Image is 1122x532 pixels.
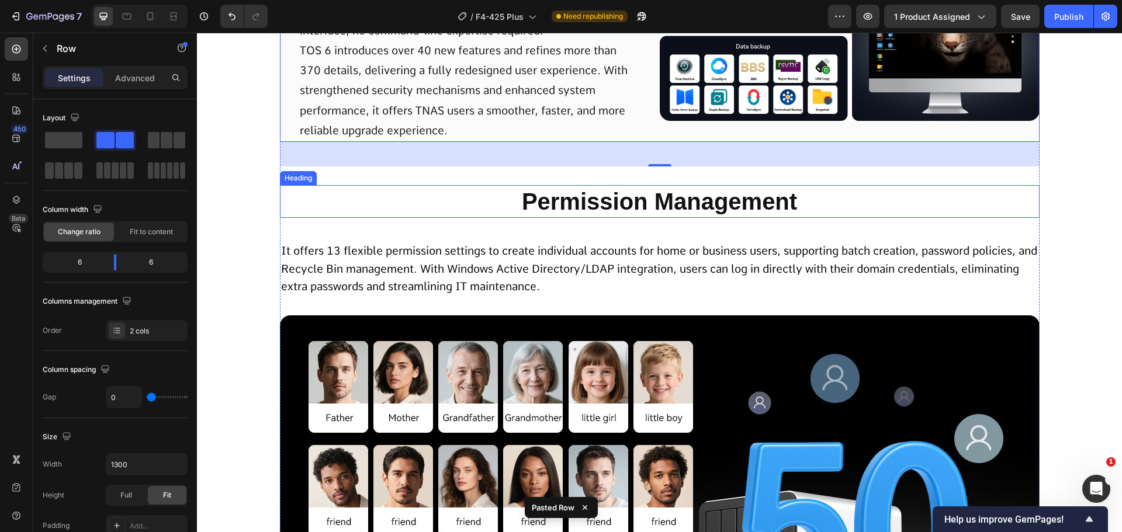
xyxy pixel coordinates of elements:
[83,152,843,185] h2: Permission Management
[220,5,268,28] div: Undo/Redo
[43,459,62,470] div: Width
[43,520,70,531] div: Padding
[9,214,28,223] div: Beta
[884,5,996,28] button: 1 product assigned
[476,11,524,23] span: F4-425 Plus
[43,362,112,378] div: Column spacing
[197,33,1122,532] iframe: Design area
[106,454,187,475] input: Auto
[1044,5,1093,28] button: Publish
[894,11,970,23] span: 1 product assigned
[126,254,185,270] div: 6
[11,124,28,134] div: 450
[84,211,840,260] span: It offers 13 flexible permission settings to create individual accounts for home or business user...
[563,11,623,22] span: Need republishing
[944,512,1096,526] button: Show survey - Help us improve GemPages!
[1054,11,1083,23] div: Publish
[1106,457,1116,467] span: 1
[532,502,574,513] p: Pasted Row
[1001,5,1040,28] button: Save
[5,5,87,28] button: 7
[43,392,56,402] div: Gap
[106,387,141,408] input: Auto
[58,227,101,237] span: Change ratio
[43,429,74,445] div: Size
[43,110,82,126] div: Layout
[85,140,117,151] div: Heading
[163,490,171,500] span: Fit
[43,325,62,336] div: Order
[130,326,185,336] div: 2 cols
[130,521,185,531] div: Add...
[944,514,1082,525] span: Help us improve GemPages!
[43,202,105,218] div: Column width
[43,490,64,500] div: Height
[57,41,156,55] p: Row
[115,72,155,84] p: Advanced
[130,227,173,237] span: Fit to content
[58,72,91,84] p: Settings
[120,490,132,500] span: Full
[43,294,134,310] div: Columns management
[77,9,82,23] p: 7
[1082,475,1110,503] iframe: Intercom live chat
[470,11,473,23] span: /
[1011,12,1030,22] span: Save
[45,254,105,270] div: 6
